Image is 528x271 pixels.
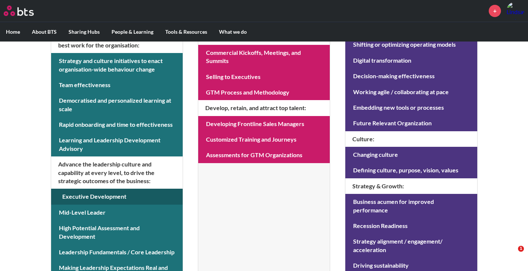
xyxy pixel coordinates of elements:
[63,22,106,42] label: Sharing Hubs
[345,178,477,194] h4: Strategy & Growth :
[26,22,63,42] label: About BTS
[51,156,183,189] h4: Advance the leadership culture and capability at every level, to drive the strategic outcomes of ...
[489,5,501,17] a: +
[503,246,521,264] iframe: Intercom live chat
[507,2,524,20] a: Profile
[106,22,159,42] label: People & Learning
[507,2,524,20] img: Lindsay Foy
[518,246,524,252] span: 1
[198,100,330,116] h4: Develop, retain, and attract top talent :
[213,22,253,42] label: What we do
[159,22,213,42] label: Tools & Resources
[4,6,47,16] a: Go home
[4,6,34,16] img: BTS Logo
[345,131,477,147] h4: Culture :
